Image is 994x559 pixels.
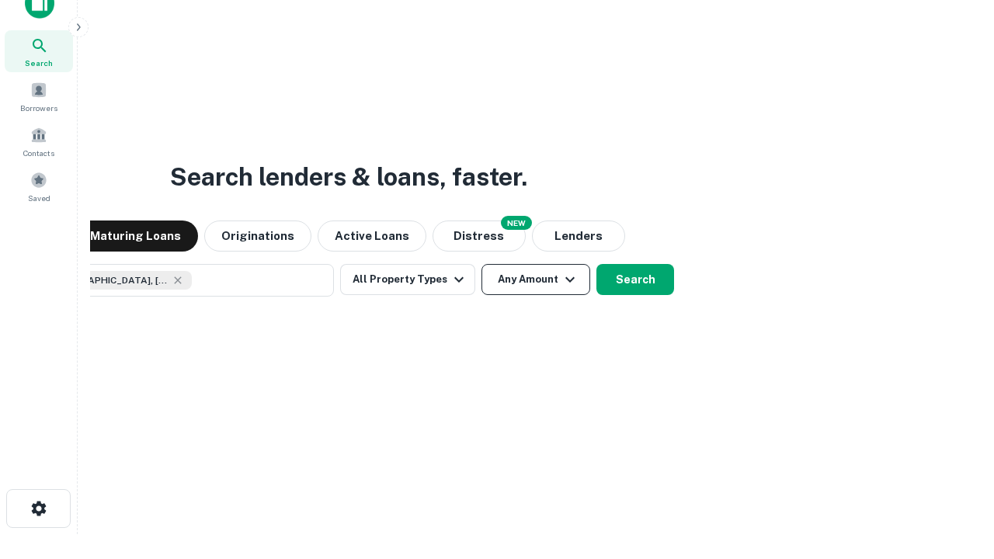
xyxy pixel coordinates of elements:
button: Lenders [532,220,625,252]
button: [GEOGRAPHIC_DATA], [GEOGRAPHIC_DATA], [GEOGRAPHIC_DATA] [23,264,334,297]
span: [GEOGRAPHIC_DATA], [GEOGRAPHIC_DATA], [GEOGRAPHIC_DATA] [52,273,169,287]
button: Any Amount [481,264,590,295]
span: Contacts [23,147,54,159]
button: Originations [204,220,311,252]
button: Search [596,264,674,295]
h3: Search lenders & loans, faster. [170,158,527,196]
button: Maturing Loans [73,220,198,252]
button: Active Loans [318,220,426,252]
span: Borrowers [20,102,57,114]
div: NEW [501,216,532,230]
iframe: Chat Widget [916,435,994,509]
span: Saved [28,192,50,204]
a: Contacts [5,120,73,162]
a: Search [5,30,73,72]
span: Search [25,57,53,69]
a: Borrowers [5,75,73,117]
a: Saved [5,165,73,207]
button: Search distressed loans with lien and other non-mortgage details. [433,220,526,252]
button: All Property Types [340,264,475,295]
